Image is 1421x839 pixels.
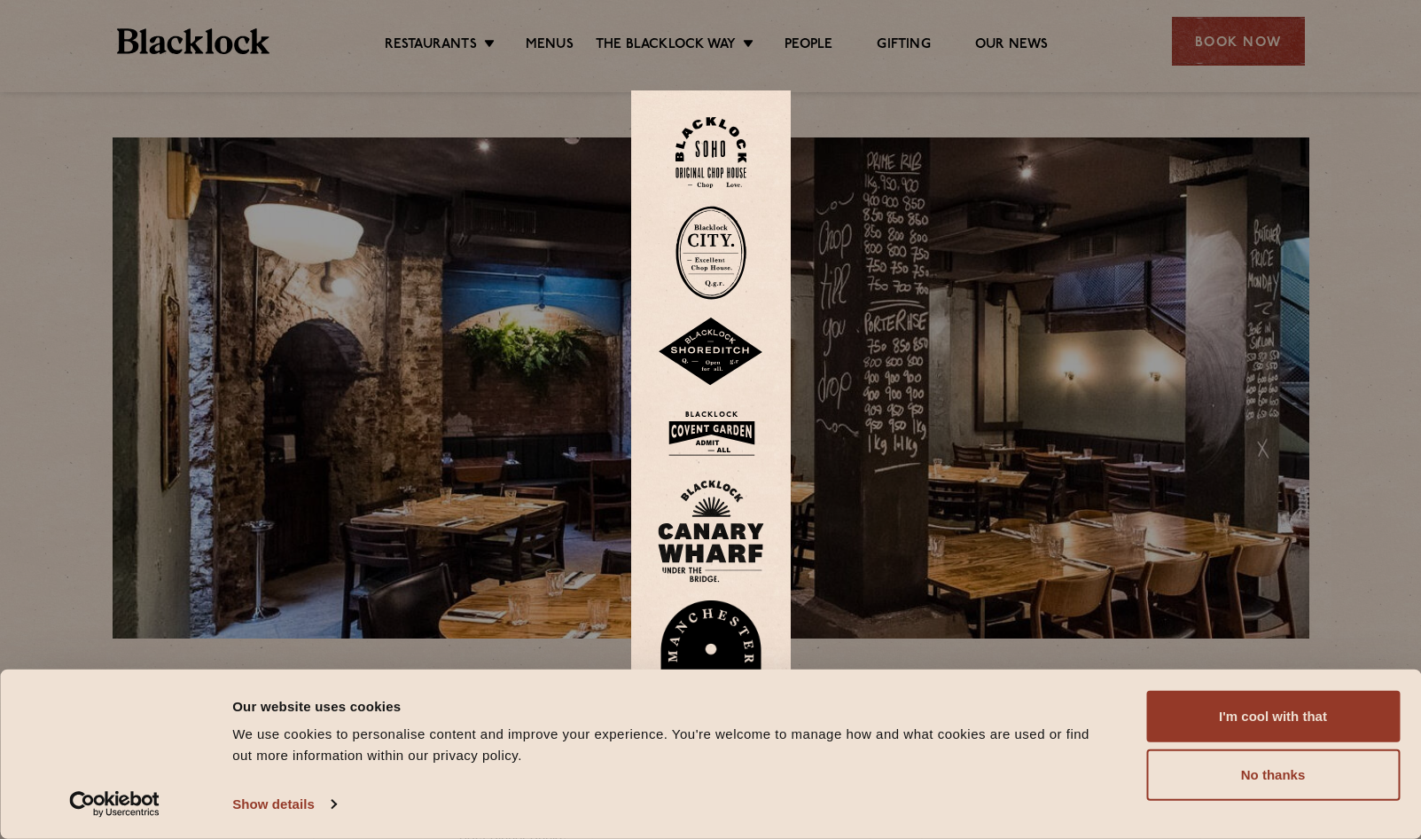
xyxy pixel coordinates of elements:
img: BL_CW_Logo_Website.svg [658,480,764,583]
div: Our website uses cookies [232,695,1106,717]
button: No thanks [1146,749,1400,801]
img: City-stamp-default.svg [675,206,746,300]
img: Shoreditch-stamp-v2-default.svg [658,318,764,387]
img: BLA_1470_CoventGarden_Website_Solid.svg [658,404,764,462]
a: Usercentrics Cookiebot - opens in a new window [37,791,192,818]
button: I'm cool with that [1146,691,1400,742]
div: We use cookies to personalise content and improve your experience. You're welcome to manage how a... [232,724,1106,766]
a: Show details [232,791,335,818]
img: Soho-stamp-default.svg [675,117,746,189]
img: BL_Manchester_Logo-bleed.png [658,600,764,723]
